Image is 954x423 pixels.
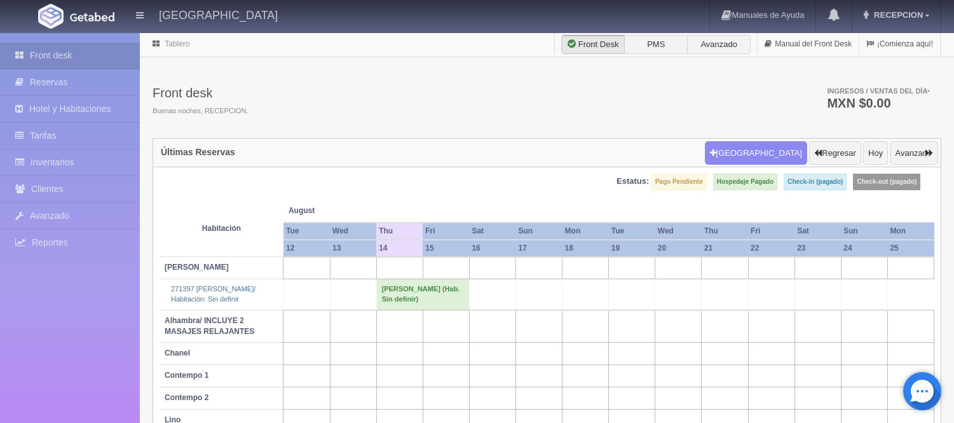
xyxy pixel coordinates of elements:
label: Front Desk [561,35,625,54]
button: [GEOGRAPHIC_DATA] [705,141,807,165]
th: Sun [841,223,887,240]
th: Fri [748,223,794,240]
th: 21 [702,240,748,257]
th: 23 [794,240,841,257]
span: August [289,205,371,216]
th: 22 [748,240,794,257]
strong: Habitación [202,224,241,233]
th: 16 [469,240,515,257]
th: 12 [283,240,330,257]
th: Thu [376,223,423,240]
th: Mon [887,223,934,240]
th: 18 [562,240,609,257]
b: Contempo 2 [165,393,208,402]
th: 20 [655,240,702,257]
a: Manual del Front Desk [758,32,859,57]
th: 24 [841,240,887,257]
th: 13 [330,240,376,257]
h3: MXN $0.00 [827,97,930,109]
button: Regresar [809,141,861,165]
th: Mon [562,223,609,240]
a: 271397 [PERSON_NAME]/Habitación: Sin definir [171,285,256,303]
label: Avanzado [687,35,751,54]
b: Chanel [165,349,190,357]
button: Hoy [863,141,888,165]
b: [PERSON_NAME] [165,263,229,272]
th: Wed [655,223,702,240]
label: Estatus: [617,176,649,188]
label: Pago Pendiente [651,174,707,190]
label: Check-in (pagado) [784,174,847,190]
td: [PERSON_NAME] (Hab. Sin definir) [376,279,469,310]
span: Ingresos / Ventas del día [827,87,930,95]
b: Alhambra/ INCLUYE 2 MASAJES RELAJANTES [165,316,254,336]
th: Tue [283,223,330,240]
a: Tablero [165,39,189,48]
th: Thu [702,223,748,240]
img: Getabed [38,4,64,29]
button: Avanzar [890,141,938,165]
label: Hospedaje Pagado [713,174,777,190]
a: ¡Comienza aquí! [859,32,940,57]
th: 15 [423,240,469,257]
th: Sat [469,223,515,240]
th: 25 [887,240,934,257]
span: RECEPCION [871,10,923,20]
th: Fri [423,223,469,240]
th: Sat [794,223,841,240]
h3: Front desk [153,86,248,100]
b: Contempo 1 [165,371,208,380]
h4: [GEOGRAPHIC_DATA] [159,6,278,22]
th: Sun [516,223,562,240]
th: Wed [330,223,376,240]
th: 14 [376,240,423,257]
label: Check-out (pagado) [853,174,920,190]
th: 17 [516,240,562,257]
th: Tue [609,223,655,240]
label: PMS [624,35,688,54]
img: Getabed [70,12,114,22]
th: 19 [609,240,655,257]
h4: Últimas Reservas [161,148,235,157]
span: Buenas noches, RECEPCION. [153,106,248,116]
